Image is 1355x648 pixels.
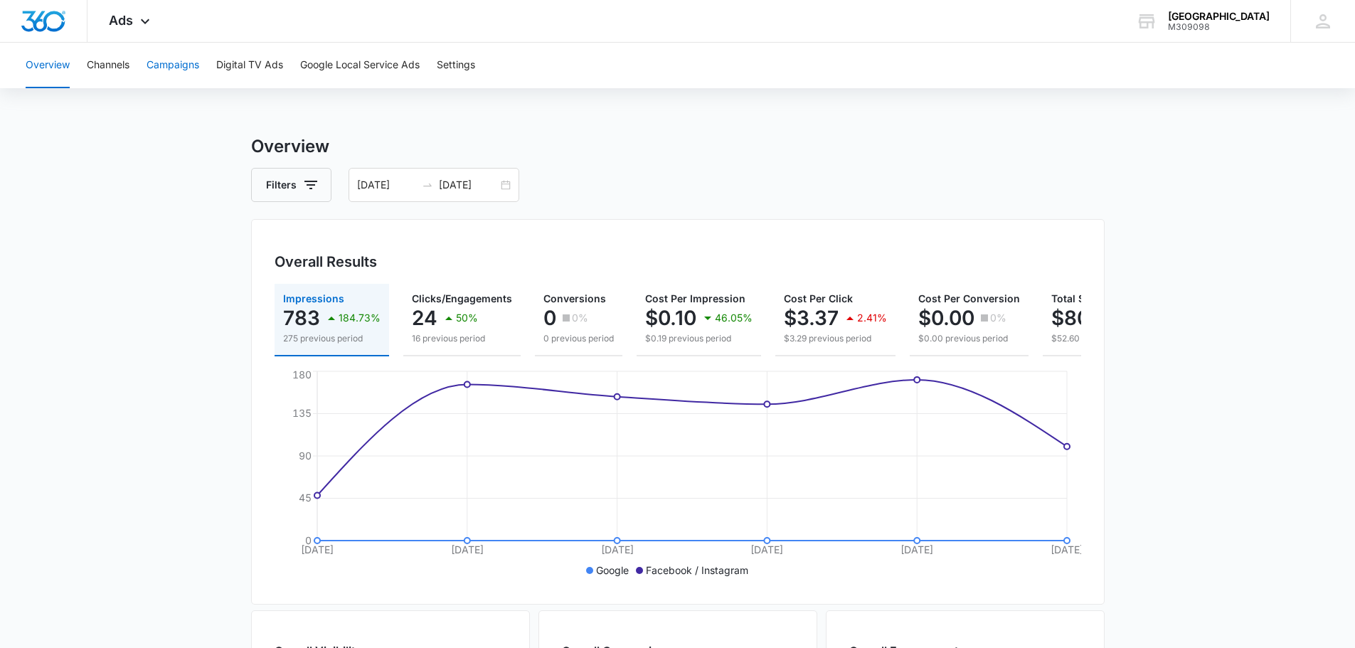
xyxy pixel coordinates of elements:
[251,134,1105,159] h3: Overview
[109,13,133,28] span: Ads
[1168,11,1270,22] div: account name
[1051,307,1120,329] p: $80.80
[283,332,381,345] p: 275 previous period
[422,179,433,191] span: swap-right
[439,177,498,193] input: End date
[283,307,320,329] p: 783
[26,43,70,88] button: Overview
[87,43,129,88] button: Channels
[292,407,312,419] tspan: 135
[750,543,783,556] tspan: [DATE]
[900,543,933,556] tspan: [DATE]
[918,292,1020,304] span: Cost Per Conversion
[283,292,344,304] span: Impressions
[301,543,334,556] tspan: [DATE]
[1051,332,1174,345] p: $52.60 previous period
[543,292,606,304] span: Conversions
[918,307,974,329] p: $0.00
[299,492,312,504] tspan: 45
[412,332,512,345] p: 16 previous period
[715,313,753,323] p: 46.05%
[357,177,416,193] input: Start date
[918,332,1020,345] p: $0.00 previous period
[1168,22,1270,32] div: account id
[784,292,853,304] span: Cost Per Click
[857,313,887,323] p: 2.41%
[437,43,475,88] button: Settings
[412,292,512,304] span: Clicks/Engagements
[339,313,381,323] p: 184.73%
[596,563,629,578] p: Google
[645,307,696,329] p: $0.10
[1051,292,1110,304] span: Total Spend
[147,43,199,88] button: Campaigns
[645,332,753,345] p: $0.19 previous period
[990,313,1006,323] p: 0%
[251,168,331,202] button: Filters
[299,450,312,462] tspan: 90
[300,43,420,88] button: Google Local Service Ads
[572,313,588,323] p: 0%
[412,307,437,329] p: 24
[784,332,887,345] p: $3.29 previous period
[275,251,377,272] h3: Overall Results
[292,368,312,381] tspan: 180
[543,307,556,329] p: 0
[456,313,478,323] p: 50%
[645,292,745,304] span: Cost Per Impression
[543,332,614,345] p: 0 previous period
[600,543,633,556] tspan: [DATE]
[216,43,283,88] button: Digital TV Ads
[450,543,483,556] tspan: [DATE]
[305,534,312,546] tspan: 0
[646,563,748,578] p: Facebook / Instagram
[422,179,433,191] span: to
[1051,543,1083,556] tspan: [DATE]
[784,307,839,329] p: $3.37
